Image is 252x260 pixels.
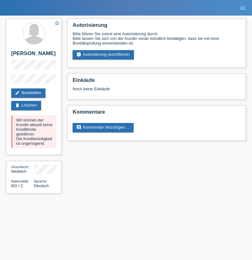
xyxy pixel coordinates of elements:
i: assignment_turned_in [76,52,81,57]
i: edit [15,90,20,95]
h2: Kommentare [73,109,241,118]
i: star_border [54,20,60,26]
h2: Autorisierung [73,22,241,31]
h2: [PERSON_NAME] [11,50,56,60]
h2: Einkäufe [73,77,241,87]
a: commentKommentar hinzufügen ... [73,123,134,132]
div: Wir können der Kundin aktuell keine Kreditlimite gewähren. Die Kreditwürdigkeit ist ungenügend. [11,115,56,148]
a: deleteLöschen [11,101,41,110]
i: delete [15,103,20,108]
div: Weiblich [11,164,34,174]
i: comment [76,125,81,130]
a: editBearbeiten [11,88,45,98]
div: Noch keine Einkäufe [73,87,241,96]
div: Bitte führen Sie zuerst eine Autorisierung durch. Bitte lassen Sie sich von der Kundin vorab münd... [73,31,241,45]
a: assignment_turned_inAutorisierung durchführen [73,50,134,59]
span: Geschlecht [11,165,28,169]
span: Sprache [34,179,47,183]
i: menu [240,5,246,11]
span: Deutsch [34,183,49,188]
a: menu [236,6,249,10]
span: Bulgarien / C / 19.09.2019 [11,183,23,188]
span: Nationalität [11,179,28,183]
a: star_border [54,20,60,27]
